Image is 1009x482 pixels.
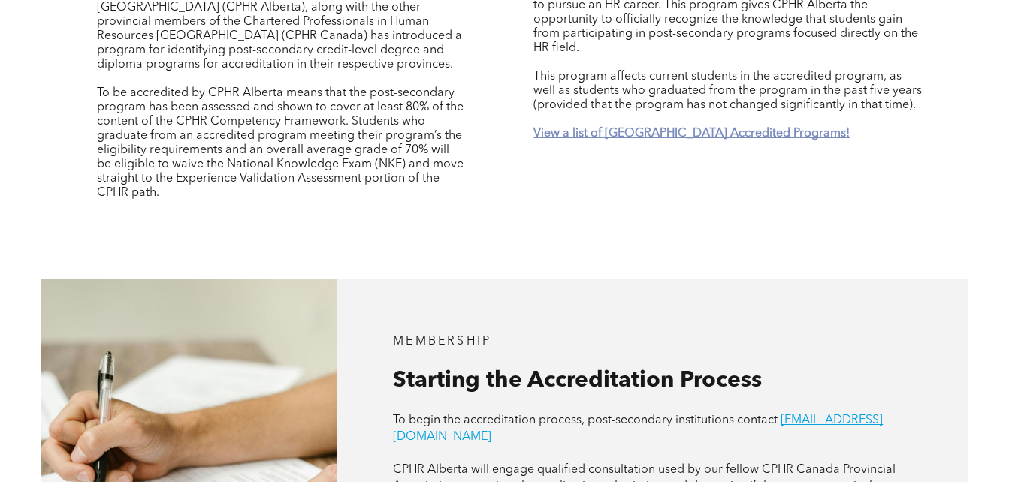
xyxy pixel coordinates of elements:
a: View a list of [GEOGRAPHIC_DATA] Accredited Programs! [533,128,850,140]
span: To be accredited by CPHR Alberta means that the post-secondary program has been assessed and show... [97,87,464,199]
a: [EMAIL_ADDRESS][DOMAIN_NAME] [393,414,883,443]
span: Starting the Accreditation Process [393,369,762,392]
span: To begin the accreditation process, post-secondary institutions contact [393,414,778,426]
span: This program affects current students in the accredited program, as well as students who graduate... [533,71,922,111]
span: MEMBERSHIP [393,336,491,348]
